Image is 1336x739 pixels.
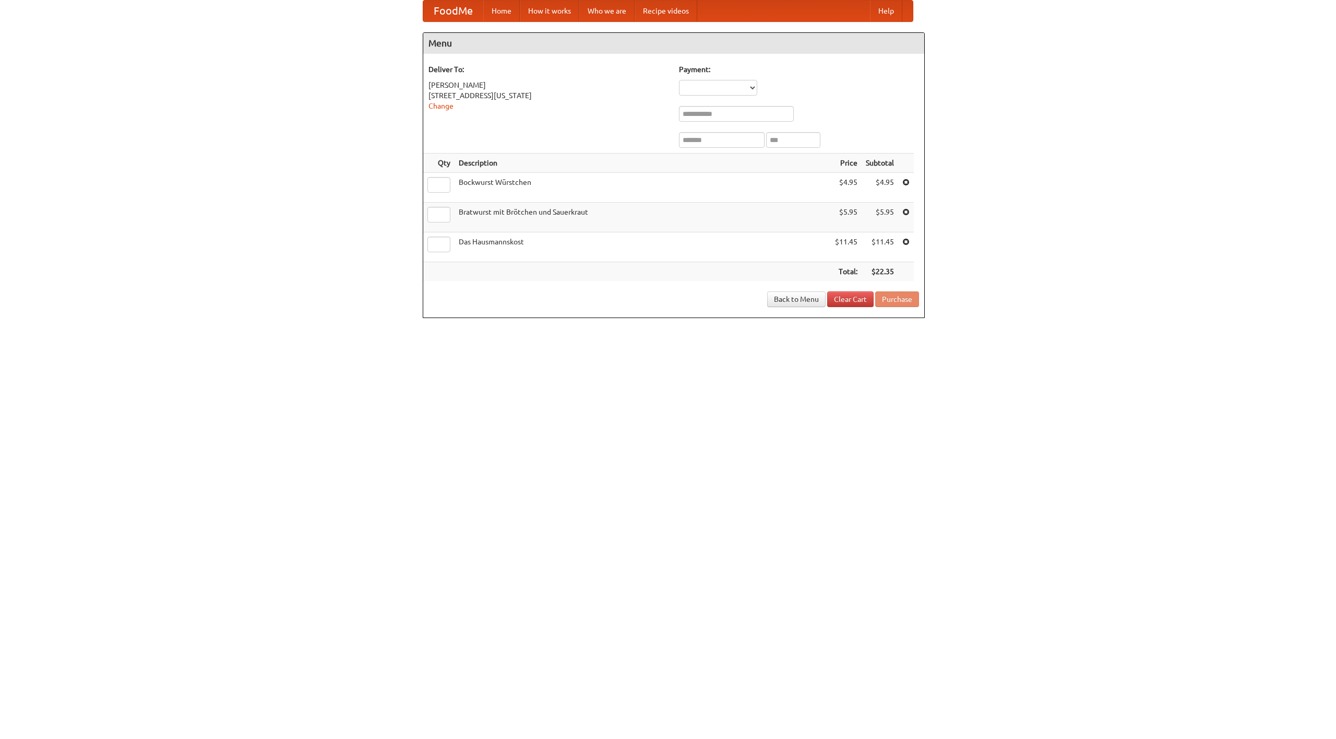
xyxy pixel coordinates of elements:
[767,291,826,307] a: Back to Menu
[455,232,831,262] td: Das Hausmannskost
[862,232,898,262] td: $11.45
[483,1,520,21] a: Home
[635,1,697,21] a: Recipe videos
[827,291,874,307] a: Clear Cart
[870,1,902,21] a: Help
[831,154,862,173] th: Price
[862,154,898,173] th: Subtotal
[428,102,454,110] a: Change
[831,203,862,232] td: $5.95
[831,232,862,262] td: $11.45
[455,154,831,173] th: Description
[520,1,579,21] a: How it works
[831,262,862,281] th: Total:
[428,64,669,75] h5: Deliver To:
[862,203,898,232] td: $5.95
[831,173,862,203] td: $4.95
[428,90,669,101] div: [STREET_ADDRESS][US_STATE]
[455,203,831,232] td: Bratwurst mit Brötchen und Sauerkraut
[579,1,635,21] a: Who we are
[455,173,831,203] td: Bockwurst Würstchen
[423,1,483,21] a: FoodMe
[428,80,669,90] div: [PERSON_NAME]
[423,154,455,173] th: Qty
[862,262,898,281] th: $22.35
[679,64,919,75] h5: Payment:
[423,33,924,54] h4: Menu
[875,291,919,307] button: Purchase
[862,173,898,203] td: $4.95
